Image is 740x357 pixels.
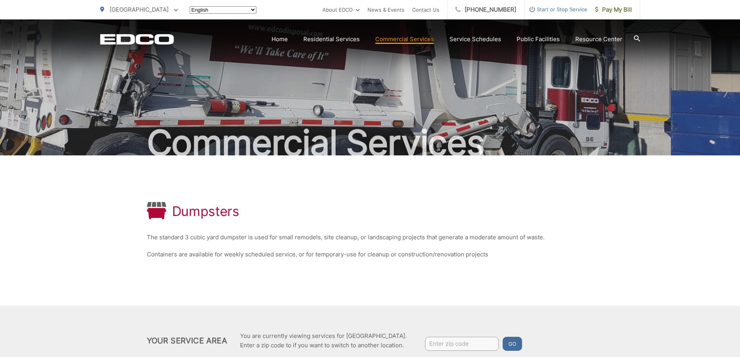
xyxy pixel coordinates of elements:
[575,35,622,44] a: Resource Center
[172,204,239,219] h1: Dumpsters
[425,337,499,351] input: Enter zip code
[147,250,594,259] p: Containers are available for weekly scheduled service, or for temporary-use for cleanup or constr...
[412,5,439,14] a: Contact Us
[595,5,632,14] span: Pay My Bill
[449,35,501,44] a: Service Schedules
[272,35,288,44] a: Home
[100,124,640,162] h2: Commercial Services
[147,336,227,345] h2: Your Service Area
[503,337,522,351] button: Go
[375,35,434,44] a: Commercial Services
[147,233,594,242] p: The standard 3 cubic yard dumpster is used for small remodels, site cleanup, or landscaping proje...
[517,35,560,44] a: Public Facilities
[322,5,360,14] a: About EDCO
[240,331,407,350] p: You are currently viewing services for [GEOGRAPHIC_DATA]. Enter a zip code to if you want to swit...
[110,6,169,13] span: [GEOGRAPHIC_DATA]
[100,34,174,45] a: EDCD logo. Return to the homepage.
[303,35,360,44] a: Residential Services
[367,5,404,14] a: News & Events
[190,6,256,14] select: Select a language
